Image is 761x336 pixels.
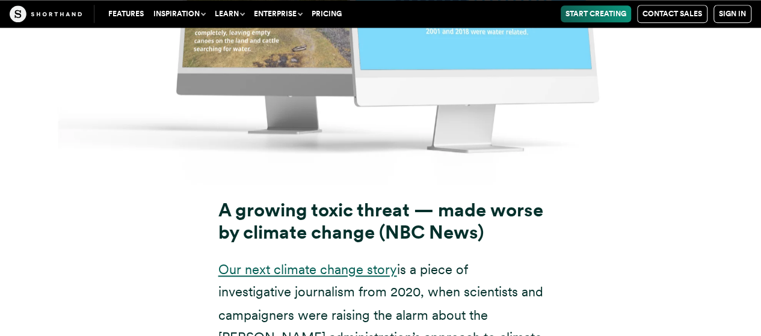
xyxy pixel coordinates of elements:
[149,5,210,22] button: Inspiration
[10,5,82,22] img: The Craft
[637,5,707,23] a: Contact Sales
[103,5,149,22] a: Features
[307,5,347,22] a: Pricing
[249,5,307,22] button: Enterprise
[218,261,397,277] a: Our next climate change story
[210,5,249,22] button: Learn
[713,5,751,23] a: Sign in
[561,5,631,22] a: Start Creating
[218,199,543,243] strong: A growing toxic threat — made worse by climate change (NBC News)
